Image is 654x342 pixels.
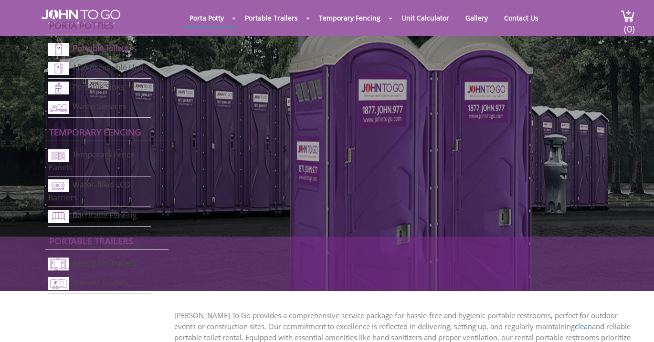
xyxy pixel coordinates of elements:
img: water-filled%20barriers-new.png [48,179,69,192]
a: ADA Accessible Units [73,62,148,73]
img: shower-trailers-new.png [48,277,69,290]
img: restroom-trailers-new.png [48,258,69,270]
a: Contact Us [497,9,546,27]
a: Portable Trailers [238,9,305,27]
a: Portable trailers [49,235,133,247]
a: Shower Trailers [73,278,128,288]
a: Temporary Fence Panels [48,149,135,173]
a: Unit Calculator [394,9,456,27]
img: barricade-fencing-icon-new.png [48,210,69,223]
button: Live Chat [616,304,654,342]
a: Barricade Fencing [73,210,137,220]
a: Waste Services [73,102,127,112]
img: waste-services-new.png [48,101,69,114]
img: chan-link-fencing-new.png [48,149,69,162]
img: ADA-units-new.png [48,62,69,75]
img: portable-toilets-new.png [48,43,69,56]
a: Temporary Fencing [49,126,141,138]
a: Porta Potty [182,9,231,27]
a: Gallery [458,9,495,27]
img: portable-sinks-new.png [48,82,69,94]
a: Water-filled LCD Barriers [48,180,131,203]
span: (0) [623,15,635,35]
a: Temporary Fencing [312,9,388,27]
a: clean [575,321,592,331]
a: Porta Potties [49,19,113,31]
img: cart a [621,10,635,22]
a: Portable Sinks [73,82,124,93]
a: Restroom Trailers [73,258,137,269]
img: JOHN to go [42,10,120,25]
a: Portable Toilets > [73,42,135,53]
